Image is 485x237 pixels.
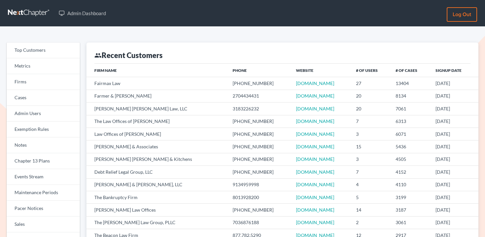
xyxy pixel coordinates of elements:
[430,204,478,216] td: [DATE]
[7,185,80,201] a: Maintenance Periods
[227,191,291,203] td: 8013928200
[430,178,478,191] td: [DATE]
[7,90,80,106] a: Cases
[351,216,390,229] td: 2
[227,128,291,140] td: [PHONE_NUMBER]
[227,204,291,216] td: [PHONE_NUMBER]
[7,169,80,185] a: Events Stream
[86,64,228,77] th: Firm Name
[447,7,477,22] a: Log out
[86,103,228,115] td: [PERSON_NAME] [PERSON_NAME] Law, LLC
[390,103,430,115] td: 7061
[86,178,228,191] td: [PERSON_NAME] & [PERSON_NAME], LLC
[430,153,478,165] td: [DATE]
[390,128,430,140] td: 6071
[390,64,430,77] th: # of Cases
[7,153,80,169] a: Chapter 13 Plans
[390,178,430,191] td: 4110
[227,64,291,77] th: Phone
[390,153,430,165] td: 4505
[430,216,478,229] td: [DATE]
[351,140,390,153] td: 15
[430,128,478,140] td: [DATE]
[430,103,478,115] td: [DATE]
[86,115,228,128] td: The Law Offices of [PERSON_NAME]
[94,50,163,60] div: Recent Customers
[351,103,390,115] td: 20
[296,194,334,200] a: [DOMAIN_NAME]
[430,115,478,128] td: [DATE]
[351,178,390,191] td: 4
[227,103,291,115] td: 3183226232
[86,90,228,102] td: Farmer & [PERSON_NAME]
[227,115,291,128] td: [PHONE_NUMBER]
[7,122,80,137] a: Exemption Rules
[7,58,80,74] a: Metrics
[351,166,390,178] td: 7
[7,106,80,122] a: Admin Users
[296,169,334,175] a: [DOMAIN_NAME]
[227,90,291,102] td: 2704434431
[227,178,291,191] td: 9134959998
[430,90,478,102] td: [DATE]
[7,43,80,58] a: Top Customers
[86,153,228,165] td: [PERSON_NAME] [PERSON_NAME] & Kitchens
[86,191,228,203] td: The Bankruptcy Firm
[94,52,102,59] i: group
[351,204,390,216] td: 14
[351,191,390,203] td: 5
[390,77,430,90] td: 13404
[390,204,430,216] td: 3187
[7,201,80,217] a: Pacer Notices
[86,77,228,90] td: Fairmax Law
[390,90,430,102] td: 8134
[296,220,334,225] a: [DOMAIN_NAME]
[291,64,351,77] th: Website
[86,204,228,216] td: [PERSON_NAME] Law Offices
[296,80,334,86] a: [DOMAIN_NAME]
[296,106,334,111] a: [DOMAIN_NAME]
[227,166,291,178] td: [PHONE_NUMBER]
[390,166,430,178] td: 4152
[430,77,478,90] td: [DATE]
[390,140,430,153] td: 5436
[296,118,334,124] a: [DOMAIN_NAME]
[55,7,109,19] a: Admin Dashboard
[430,191,478,203] td: [DATE]
[7,217,80,232] a: Sales
[227,140,291,153] td: [PHONE_NUMBER]
[430,166,478,178] td: [DATE]
[430,64,478,77] th: Signup Date
[296,182,334,187] a: [DOMAIN_NAME]
[296,156,334,162] a: [DOMAIN_NAME]
[390,216,430,229] td: 3061
[351,64,390,77] th: # of Users
[7,74,80,90] a: Firms
[390,191,430,203] td: 3199
[86,166,228,178] td: Debt Relief Legal Group, LLC
[390,115,430,128] td: 6313
[7,137,80,153] a: Notes
[227,153,291,165] td: [PHONE_NUMBER]
[430,140,478,153] td: [DATE]
[86,216,228,229] td: The [PERSON_NAME] Law Group, PLLC
[296,93,334,99] a: [DOMAIN_NAME]
[296,144,334,149] a: [DOMAIN_NAME]
[227,216,291,229] td: 7036876188
[351,153,390,165] td: 3
[351,90,390,102] td: 20
[351,115,390,128] td: 7
[227,77,291,90] td: [PHONE_NUMBER]
[86,140,228,153] td: [PERSON_NAME] & Associates
[296,131,334,137] a: [DOMAIN_NAME]
[351,77,390,90] td: 27
[351,128,390,140] td: 3
[86,128,228,140] td: Law Offices of [PERSON_NAME]
[296,207,334,213] a: [DOMAIN_NAME]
